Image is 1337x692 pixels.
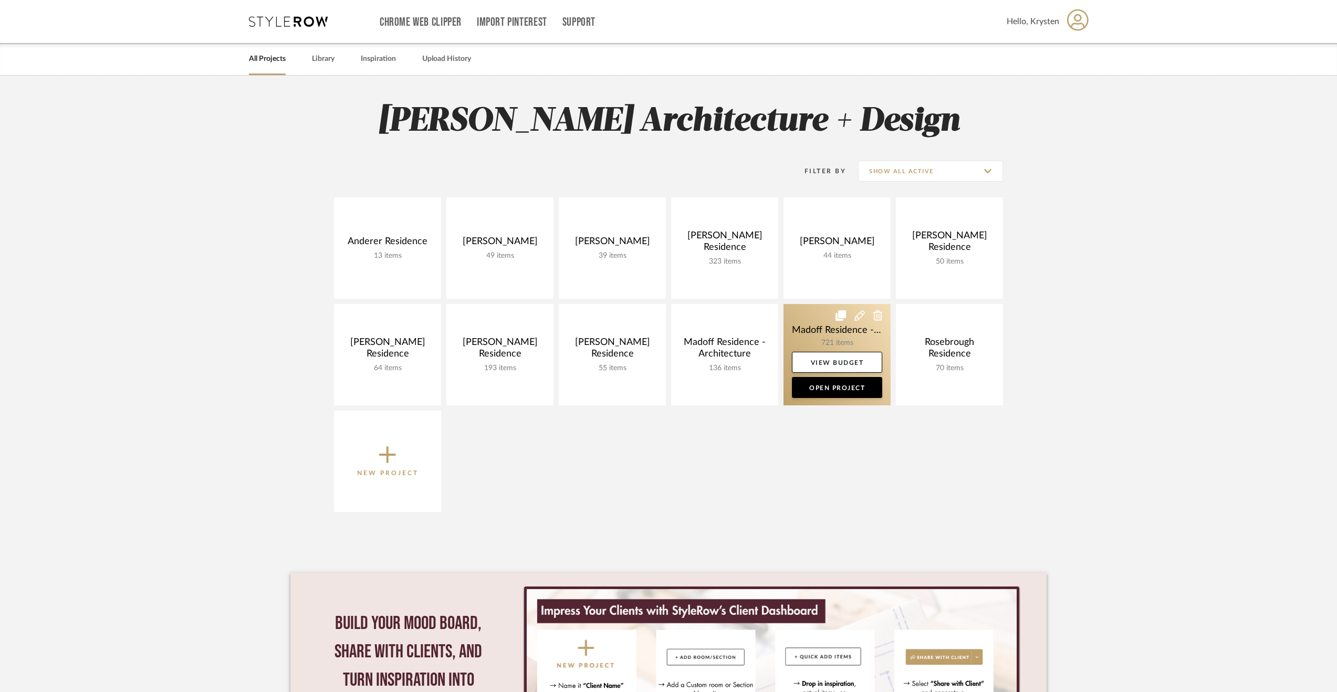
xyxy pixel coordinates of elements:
[342,337,433,364] div: [PERSON_NAME] Residence
[904,257,995,266] div: 50 items
[357,468,419,478] p: New Project
[680,364,770,373] div: 136 items
[562,18,596,27] a: Support
[904,364,995,373] div: 70 items
[791,166,846,176] div: Filter By
[904,337,995,364] div: Rosebrough Residence
[792,377,882,398] a: Open Project
[567,364,657,373] div: 55 items
[680,257,770,266] div: 323 items
[1007,15,1059,28] span: Hello, Krysten
[567,251,657,260] div: 39 items
[567,337,657,364] div: [PERSON_NAME] Residence
[342,251,433,260] div: 13 items
[680,337,770,364] div: Madoff Residence - Architecture
[567,236,657,251] div: [PERSON_NAME]
[334,411,441,512] button: New Project
[904,230,995,257] div: [PERSON_NAME] Residence
[792,251,882,260] div: 44 items
[455,364,545,373] div: 193 items
[380,18,462,27] a: Chrome Web Clipper
[249,52,286,66] a: All Projects
[680,230,770,257] div: [PERSON_NAME] Residence
[792,352,882,373] a: View Budget
[342,236,433,251] div: Anderer Residence
[792,236,882,251] div: [PERSON_NAME]
[422,52,471,66] a: Upload History
[455,337,545,364] div: [PERSON_NAME] Residence
[477,18,547,27] a: Import Pinterest
[455,236,545,251] div: [PERSON_NAME]
[312,52,335,66] a: Library
[361,52,396,66] a: Inspiration
[455,251,545,260] div: 49 items
[290,102,1047,141] h2: [PERSON_NAME] Architecture + Design
[342,364,433,373] div: 64 items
